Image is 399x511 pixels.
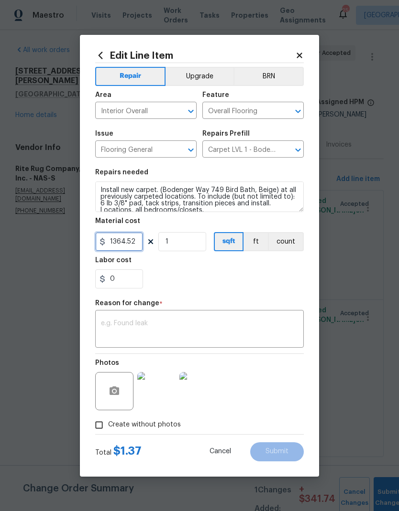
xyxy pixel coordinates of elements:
h5: Repairs needed [95,169,148,176]
button: ft [244,232,268,251]
h5: Material cost [95,218,140,224]
h5: Reason for change [95,300,159,307]
button: Submit [250,442,304,461]
h5: Area [95,92,111,98]
h5: Labor cost [95,257,132,264]
button: Open [184,143,198,157]
span: Submit [266,448,288,455]
button: count [268,232,304,251]
span: Cancel [210,448,231,455]
span: $ 1.37 [113,445,142,457]
button: BRN [233,67,304,86]
button: Open [184,105,198,118]
h5: Photos [95,360,119,366]
textarea: Install new carpet. (Bodenger Way 749 Bird Bath, Beige) at all previously carpeted locations. To ... [95,181,304,212]
h5: Issue [95,130,113,137]
button: sqft [214,232,244,251]
div: Total [95,446,142,458]
button: Upgrade [166,67,234,86]
span: Create without photos [108,420,181,430]
h2: Edit Line Item [95,50,295,61]
button: Open [291,143,305,157]
button: Open [291,105,305,118]
h5: Feature [202,92,229,98]
h5: Repairs Prefill [202,130,250,137]
button: Repair [95,67,166,86]
button: Cancel [194,442,246,461]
